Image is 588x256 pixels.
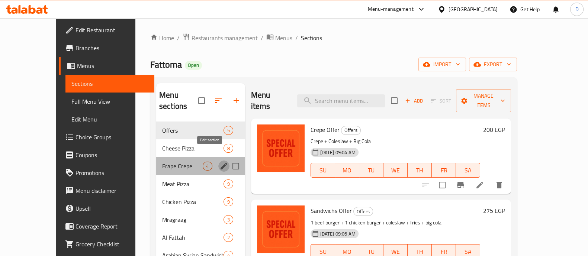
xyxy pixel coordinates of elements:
a: Branches [59,39,154,57]
div: Mragraag [162,215,224,224]
span: Chicken Pizza [162,197,224,206]
span: Frape Crepe [162,162,203,171]
div: Al Fattah2 [156,229,245,246]
button: SA [456,163,480,178]
img: Sandwichs Offer [257,205,305,253]
button: WE [383,163,408,178]
span: Add [404,97,424,105]
a: Menus [59,57,154,75]
div: Offers [353,207,373,216]
a: Upsell [59,200,154,217]
span: MO [338,165,356,176]
div: Meat Pizza [162,179,224,188]
li: / [295,33,298,42]
span: 4 [203,163,212,170]
div: items [224,179,233,188]
span: Menus [275,33,292,42]
a: Edit menu item [475,181,484,189]
span: Menus [77,61,148,70]
span: 3 [224,216,232,223]
div: items [224,215,233,224]
span: WE [386,165,405,176]
div: [GEOGRAPHIC_DATA] [449,5,498,13]
button: TH [408,163,432,178]
span: Sections [301,33,322,42]
li: / [177,33,180,42]
a: Edit Restaurant [59,21,154,39]
span: Promotions [75,168,148,177]
div: Chicken Pizza9 [156,193,245,211]
button: Manage items [456,89,511,112]
span: Select all sections [194,93,209,108]
button: MO [335,163,359,178]
span: 5 [224,127,232,134]
span: [DATE] 09:04 AM [317,149,359,156]
h6: 200 EGP [483,124,505,135]
div: Meat Pizza9 [156,175,245,193]
span: 2 [224,234,232,241]
span: Full Menu View [71,97,148,106]
span: Open [185,62,202,68]
button: Add [402,95,426,107]
a: Restaurants management [183,33,258,43]
p: Crepe + Coleslaw + Big Cola [311,137,480,146]
button: delete [490,176,508,194]
input: search [297,94,385,107]
div: Offers5 [156,121,245,139]
span: Add item [402,95,426,107]
a: Edit Menu [65,110,154,128]
span: Coverage Report [75,222,148,231]
span: Select section [386,93,402,108]
span: Cheese Pizza [162,144,224,153]
div: items [224,197,233,206]
div: items [224,144,233,153]
a: Promotions [59,164,154,182]
button: SU [311,163,335,178]
h2: Menu sections [159,90,198,112]
span: Sections [71,79,148,88]
span: [DATE] 09:06 AM [317,230,359,237]
li: / [261,33,263,42]
div: Al Fattah [162,233,224,242]
button: edit [218,161,229,172]
span: SA [459,165,477,176]
button: FR [432,163,456,178]
span: Coupons [75,150,148,159]
div: Frape Crepe4edit [156,157,245,175]
span: FR [435,165,453,176]
button: import [418,58,466,71]
span: Select section first [426,95,456,107]
span: D [575,5,578,13]
span: export [475,60,511,69]
span: 9 [224,198,232,205]
button: Branch-specific-item [452,176,469,194]
span: SU [314,165,332,176]
span: Menu disclaimer [75,186,148,195]
span: Choice Groups [75,133,148,142]
span: Edit Menu [71,115,148,124]
nav: breadcrumb [150,33,517,43]
button: Add section [227,92,245,110]
div: Mragraag3 [156,211,245,229]
span: Fattoma [150,56,182,73]
span: Branches [75,43,148,52]
span: TH [411,165,429,176]
span: TU [362,165,380,176]
div: Menu-management [368,5,414,14]
h6: 275 EGP [483,205,505,216]
span: import [424,60,460,69]
button: export [469,58,517,71]
span: Upsell [75,204,148,213]
span: Crepe Offer [311,124,340,135]
span: Manage items [462,91,505,110]
p: 1 beef burger + 1 chicken burger + coleslaw + fries + big cola [311,218,480,227]
div: items [224,126,233,135]
a: Choice Groups [59,128,154,146]
div: Offers [162,126,224,135]
span: Select to update [434,177,450,193]
span: 8 [224,145,232,152]
button: TU [359,163,383,178]
span: Sandwichs Offer [311,205,352,216]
